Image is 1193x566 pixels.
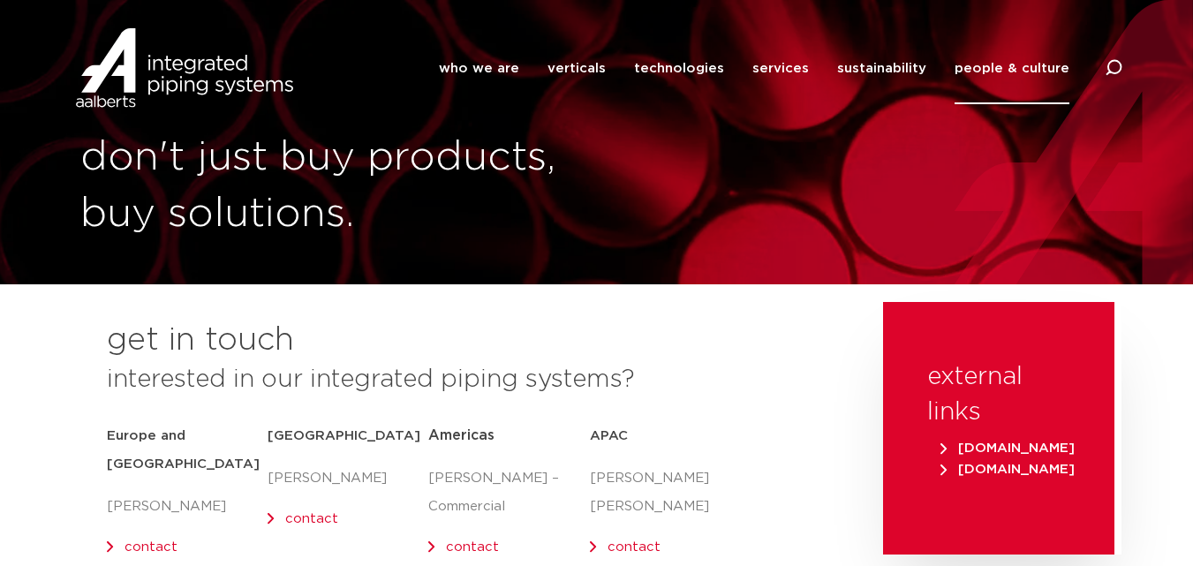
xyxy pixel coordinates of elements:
[927,359,1070,430] h3: external links
[446,540,499,554] a: contact
[547,33,606,104] a: verticals
[439,33,1069,104] nav: Menu
[936,441,1079,455] a: [DOMAIN_NAME]
[634,33,724,104] a: technologies
[428,464,589,521] p: [PERSON_NAME] – Commercial
[107,362,839,397] h3: interested in our integrated piping systems?
[428,428,495,442] span: Americas
[590,464,751,521] p: [PERSON_NAME] [PERSON_NAME]
[268,422,428,450] h5: [GEOGRAPHIC_DATA]
[107,493,268,521] p: [PERSON_NAME]
[107,429,260,471] strong: Europe and [GEOGRAPHIC_DATA]
[268,464,428,493] p: [PERSON_NAME]
[285,512,338,525] a: contact
[837,33,926,104] a: sustainability
[439,33,519,104] a: who we are
[940,463,1075,476] span: [DOMAIN_NAME]
[125,540,177,554] a: contact
[955,33,1069,104] a: people & culture
[940,441,1075,455] span: [DOMAIN_NAME]
[80,130,588,243] h1: don't just buy products, buy solutions.
[107,320,294,362] h2: get in touch
[936,463,1079,476] a: [DOMAIN_NAME]
[752,33,809,104] a: services
[590,422,751,450] h5: APAC
[608,540,661,554] a: contact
